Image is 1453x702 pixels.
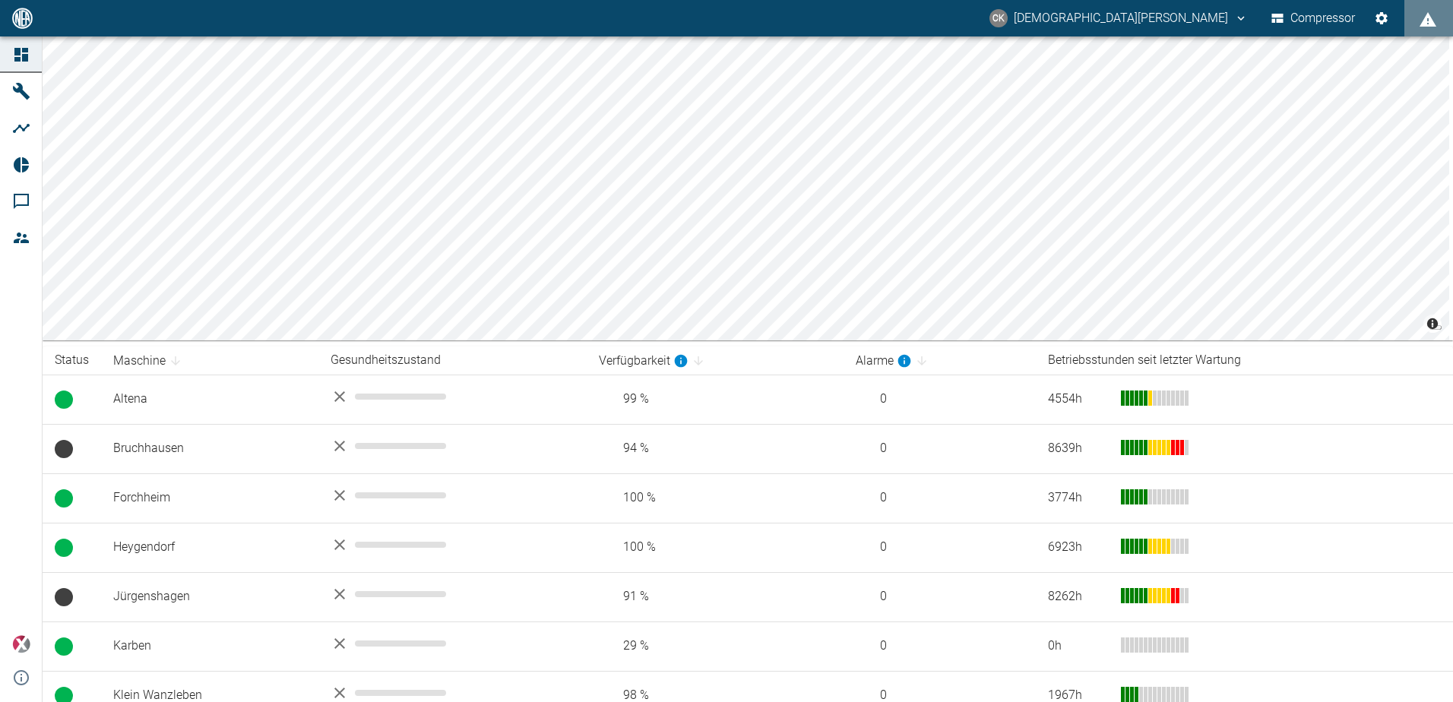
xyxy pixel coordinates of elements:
div: 8639 h [1048,440,1109,457]
div: No data [331,486,575,504]
span: 100 % [599,539,831,556]
th: Gesundheitszustand [318,346,587,375]
img: Xplore Logo [12,635,30,653]
div: berechnet für die letzten 7 Tage [599,352,689,370]
div: 6923 h [1048,539,1109,556]
span: 99 % [599,391,831,408]
span: 29 % [599,637,831,655]
span: 0 [856,391,1024,408]
div: No data [331,684,575,702]
img: logo [11,8,34,28]
td: Jürgenshagen [101,572,318,621]
div: CK [989,9,1008,27]
span: 94 % [599,440,831,457]
div: No data [331,585,575,603]
div: 8262 h [1048,588,1109,606]
span: Maschine [113,352,185,370]
div: 0 h [1048,637,1109,655]
td: Karben [101,621,318,671]
button: Einstellungen [1368,5,1395,32]
span: 0 [856,489,1024,507]
button: Compressor [1268,5,1359,32]
div: 4554 h [1048,391,1109,408]
span: 0 [856,588,1024,606]
button: christian.kraft@arcanum-energy.de [987,5,1250,32]
td: Heygendorf [101,523,318,572]
span: 100 % [599,489,831,507]
span: Betrieb [55,539,73,557]
span: Betrieb [55,637,73,656]
div: No data [331,437,575,455]
div: No data [331,634,575,653]
div: No data [331,387,575,406]
div: berechnet für die letzten 7 Tage [856,352,912,370]
span: Betrieb [55,391,73,409]
span: 0 [856,440,1024,457]
td: Altena [101,375,318,424]
th: Status [43,346,101,375]
th: Betriebsstunden seit letzter Wartung [1036,346,1453,375]
div: 3774 h [1048,489,1109,507]
span: Betrieb [55,489,73,508]
canvas: Map [43,36,1449,340]
td: Bruchhausen [101,424,318,473]
span: 91 % [599,588,831,606]
span: Keine Daten [55,588,73,606]
td: Forchheim [101,473,318,523]
div: No data [331,536,575,554]
span: Keine Daten [55,440,73,458]
span: 0 [856,539,1024,556]
span: 0 [856,637,1024,655]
